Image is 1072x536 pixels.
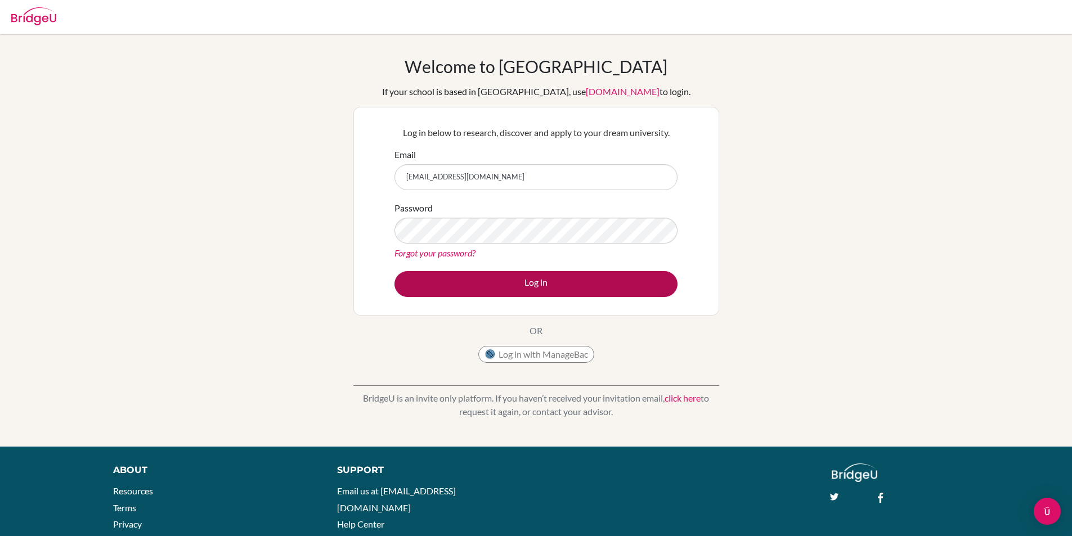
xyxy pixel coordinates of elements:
[665,393,701,403] a: click here
[394,126,678,139] p: Log in below to research, discover and apply to your dream university.
[337,485,456,513] a: Email us at [EMAIL_ADDRESS][DOMAIN_NAME]
[353,391,719,418] p: BridgeU is an invite only platform. If you haven’t received your invitation email, to request it ...
[394,271,678,297] button: Log in
[1034,498,1061,525] div: Open Intercom Messenger
[113,519,142,529] a: Privacy
[478,346,594,363] button: Log in with ManageBac
[832,463,877,482] img: logo_white@2x-f4f0deed5e89b7ecb1c2cc34c3e3d731f90f0f143d5ea2071677605dd97b5244.png
[405,56,667,76] h1: Welcome to [GEOGRAPHIC_DATA]
[394,148,416,161] label: Email
[394,247,476,258] a: Forgot your password?
[113,463,312,477] div: About
[113,502,136,513] a: Terms
[337,519,384,529] a: Help Center
[11,7,56,25] img: Bridge-U
[382,85,690,98] div: If your school is based in [GEOGRAPHIC_DATA], use to login.
[337,463,523,477] div: Support
[113,485,153,496] a: Resources
[394,201,433,215] label: Password
[530,324,542,337] p: OR
[586,86,660,97] a: [DOMAIN_NAME]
